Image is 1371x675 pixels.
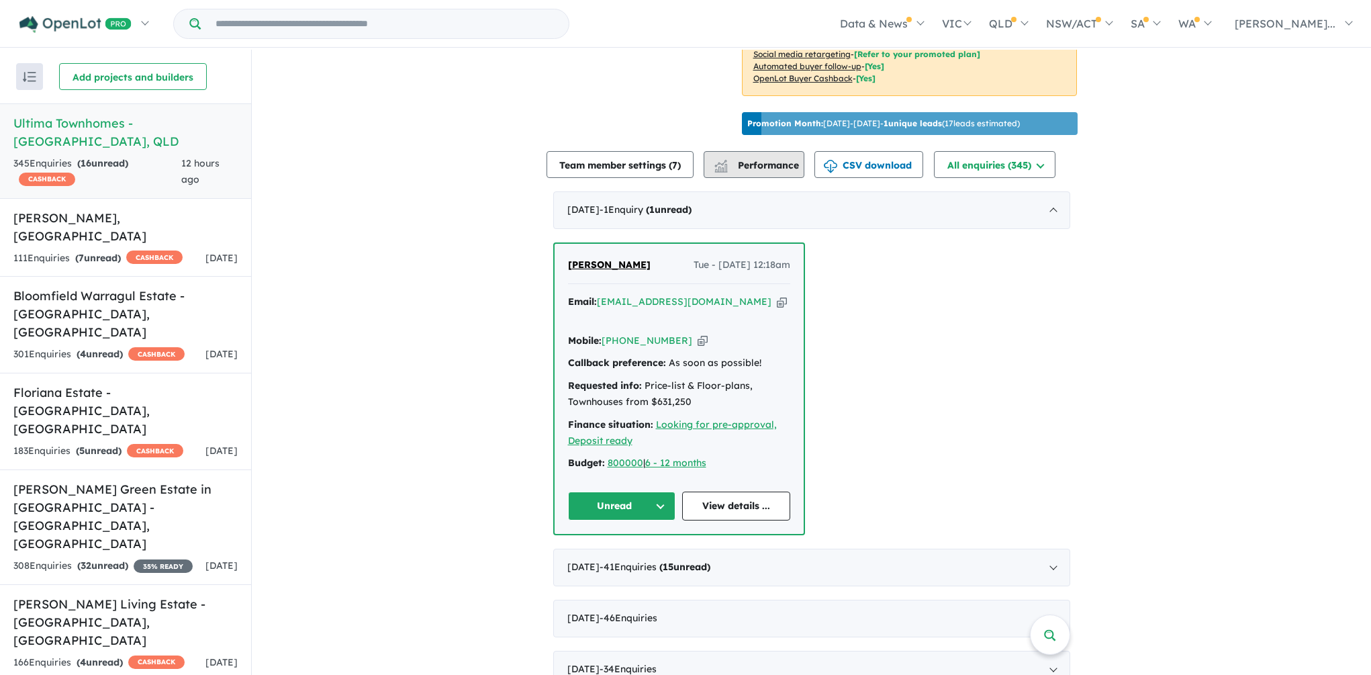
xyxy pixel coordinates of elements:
[747,118,823,128] b: Promotion Month:
[77,656,123,668] strong: ( unread)
[659,561,710,573] strong: ( unread)
[608,457,643,469] a: 800000
[568,334,602,347] strong: Mobile:
[568,296,597,308] strong: Email:
[856,73,876,83] span: [Yes]
[13,480,238,553] h5: [PERSON_NAME] Green Estate in [GEOGRAPHIC_DATA] - [GEOGRAPHIC_DATA] , [GEOGRAPHIC_DATA]
[13,156,181,188] div: 345 Enquir ies
[23,72,36,82] img: sort.svg
[77,559,128,572] strong: ( unread)
[568,259,651,271] span: [PERSON_NAME]
[13,287,238,341] h5: Bloomfield Warragul Estate - [GEOGRAPHIC_DATA] , [GEOGRAPHIC_DATA]
[13,558,193,574] div: 308 Enquir ies
[80,656,86,668] span: 4
[59,63,207,90] button: Add projects and builders
[865,61,884,71] span: [Yes]
[19,173,75,186] span: CASHBACK
[568,257,651,273] a: [PERSON_NAME]
[205,252,238,264] span: [DATE]
[682,492,790,521] a: View details ...
[663,561,673,573] span: 15
[568,357,666,369] strong: Callback preference:
[568,378,790,410] div: Price-list & Floor-plans, Townhouses from $631,250
[694,257,790,273] span: Tue - [DATE] 12:18am
[13,347,185,363] div: 301 Enquir ies
[753,73,853,83] u: OpenLot Buyer Cashback
[568,455,790,471] div: |
[13,114,238,150] h5: Ultima Townhomes - [GEOGRAPHIC_DATA] , QLD
[13,209,238,245] h5: [PERSON_NAME] , [GEOGRAPHIC_DATA]
[568,457,605,469] strong: Budget:
[80,348,86,360] span: 4
[13,655,185,671] div: 166 Enquir ies
[824,160,837,173] img: download icon
[19,16,132,33] img: Openlot PRO Logo White
[777,295,787,309] button: Copy
[714,160,726,167] img: line-chart.svg
[553,600,1070,637] div: [DATE]
[127,444,183,457] span: CASHBACK
[568,492,676,521] button: Unread
[704,151,804,178] button: Performance
[814,151,923,178] button: CSV download
[128,347,185,361] span: CASHBACK
[698,334,708,348] button: Copy
[646,204,692,216] strong: ( unread)
[597,296,771,308] a: [EMAIL_ADDRESS][DOMAIN_NAME]
[205,445,238,457] span: [DATE]
[568,418,653,431] strong: Finance situation:
[649,204,655,216] span: 1
[568,379,642,392] strong: Requested info:
[714,164,728,173] img: bar-chart.svg
[205,656,238,668] span: [DATE]
[602,334,692,347] a: [PHONE_NUMBER]
[553,549,1070,586] div: [DATE]
[126,251,183,264] span: CASHBACK
[77,348,123,360] strong: ( unread)
[79,252,84,264] span: 7
[753,49,851,59] u: Social media retargeting
[75,252,121,264] strong: ( unread)
[13,443,183,459] div: 183 Enquir ies
[672,159,677,171] span: 7
[128,656,185,669] span: CASHBACK
[747,118,1020,130] p: [DATE] - [DATE] - ( 17 leads estimated)
[884,118,942,128] b: 1 unique leads
[81,559,91,572] span: 32
[934,151,1055,178] button: All enquiries (345)
[203,9,566,38] input: Try estate name, suburb, builder or developer
[568,418,777,447] a: Looking for pre-approval, Deposit ready
[134,559,193,573] span: 35 % READY
[76,445,122,457] strong: ( unread)
[205,559,238,572] span: [DATE]
[1235,17,1335,30] span: [PERSON_NAME]...
[77,157,128,169] strong: ( unread)
[716,159,799,171] span: Performance
[13,384,238,438] h5: Floriana Estate - [GEOGRAPHIC_DATA] , [GEOGRAPHIC_DATA]
[600,612,657,624] span: - 46 Enquir ies
[753,61,861,71] u: Automated buyer follow-up
[568,355,790,371] div: As soon as possible!
[600,204,692,216] span: - 1 Enquir y
[600,663,657,675] span: - 34 Enquir ies
[553,191,1070,229] div: [DATE]
[181,157,220,185] span: 12 hours ago
[13,595,238,649] h5: [PERSON_NAME] Living Estate - [GEOGRAPHIC_DATA] , [GEOGRAPHIC_DATA]
[205,348,238,360] span: [DATE]
[854,49,980,59] span: [Refer to your promoted plan]
[79,445,85,457] span: 5
[600,561,710,573] span: - 41 Enquir ies
[645,457,706,469] a: 6 - 12 months
[13,251,183,267] div: 111 Enquir ies
[547,151,694,178] button: Team member settings (7)
[81,157,91,169] span: 16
